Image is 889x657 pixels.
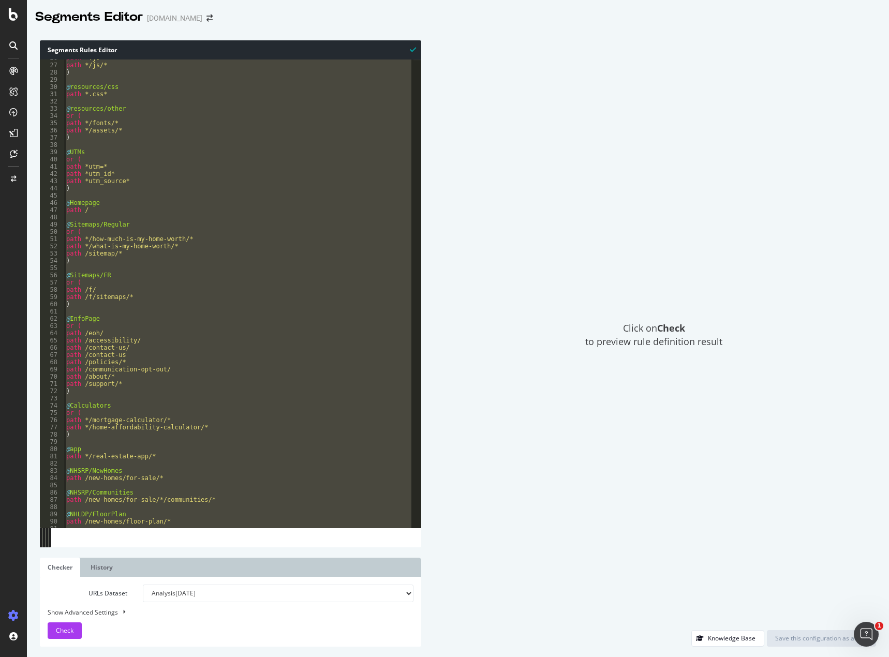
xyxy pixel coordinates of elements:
div: 69 [40,366,64,373]
div: 47 [40,206,64,214]
div: 62 [40,315,64,322]
div: [DOMAIN_NAME] [147,13,202,23]
div: Segments Rules Editor [40,40,421,59]
div: 43 [40,177,64,185]
a: Checker [40,558,80,577]
a: History [83,558,121,577]
div: 68 [40,359,64,366]
div: 58 [40,286,64,293]
div: 51 [40,235,64,243]
button: Knowledge Base [691,630,764,647]
div: 52 [40,243,64,250]
div: 83 [40,467,64,474]
div: 40 [40,156,64,163]
div: 31 [40,91,64,98]
div: 61 [40,308,64,315]
div: 54 [40,257,64,264]
div: 37 [40,134,64,141]
div: 80 [40,445,64,453]
div: 39 [40,148,64,156]
div: 56 [40,272,64,279]
div: 44 [40,185,64,192]
label: URLs Dataset [40,585,135,602]
div: 48 [40,214,64,221]
div: 67 [40,351,64,359]
div: 55 [40,264,64,272]
div: 30 [40,83,64,91]
div: 53 [40,250,64,257]
div: 66 [40,344,64,351]
div: 76 [40,416,64,424]
div: 63 [40,322,64,330]
a: Knowledge Base [691,634,764,643]
div: 28 [40,69,64,76]
div: 81 [40,453,64,460]
div: 71 [40,380,64,387]
span: Check [56,626,73,635]
div: 45 [40,192,64,199]
div: 90 [40,518,64,525]
div: 42 [40,170,64,177]
div: 79 [40,438,64,445]
button: Check [48,622,82,639]
div: 65 [40,337,64,344]
div: 33 [40,105,64,112]
div: 89 [40,511,64,518]
div: Show Advanced Settings [40,607,406,617]
div: 59 [40,293,64,301]
div: 50 [40,228,64,235]
div: 41 [40,163,64,170]
div: 86 [40,489,64,496]
div: Segments Editor [35,8,143,26]
div: arrow-right-arrow-left [206,14,213,22]
div: Save this configuration as active [775,634,868,643]
div: 35 [40,120,64,127]
div: 75 [40,409,64,416]
div: 88 [40,503,64,511]
span: 1 [875,622,883,630]
div: 82 [40,460,64,467]
div: 84 [40,474,64,482]
div: 49 [40,221,64,228]
div: 87 [40,496,64,503]
div: 60 [40,301,64,308]
div: 27 [40,62,64,69]
span: Syntax is valid [410,44,416,54]
div: 73 [40,395,64,402]
div: 57 [40,279,64,286]
div: Knowledge Base [708,634,755,643]
strong: Check [657,322,685,334]
div: 36 [40,127,64,134]
iframe: Intercom live chat [854,622,879,647]
div: 34 [40,112,64,120]
div: 74 [40,402,64,409]
div: 72 [40,387,64,395]
div: 78 [40,431,64,438]
div: 38 [40,141,64,148]
div: 64 [40,330,64,337]
button: Save this configuration as active [767,630,876,647]
div: 70 [40,373,64,380]
span: Click on to preview rule definition result [585,322,722,348]
div: 46 [40,199,64,206]
div: 29 [40,76,64,83]
div: 77 [40,424,64,431]
div: 32 [40,98,64,105]
div: 91 [40,525,64,532]
div: 85 [40,482,64,489]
